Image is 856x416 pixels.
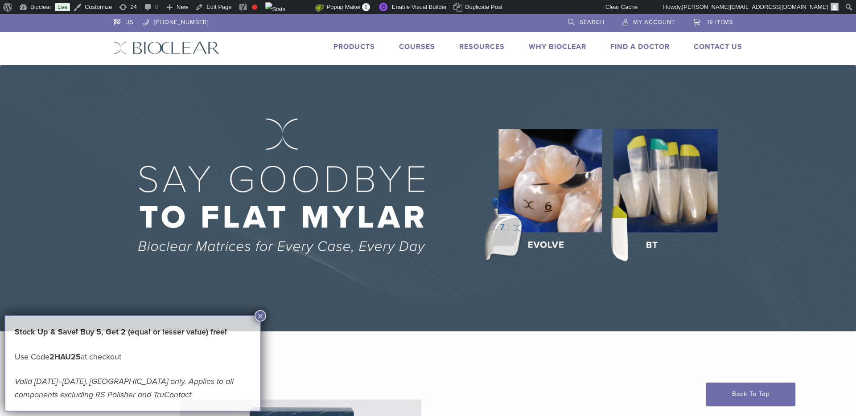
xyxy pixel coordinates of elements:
a: My Account [622,14,675,28]
span: [PERSON_NAME][EMAIL_ADDRESS][DOMAIN_NAME] [682,4,828,10]
strong: 2HAU25 [49,352,81,362]
button: Close [255,310,266,322]
a: Live [55,3,70,11]
span: Search [580,19,605,26]
a: 19 items [693,14,733,28]
a: [PHONE_NUMBER] [143,14,209,28]
div: Focus keyphrase not set [252,4,257,10]
a: Courses [399,42,435,51]
span: 19 items [707,19,733,26]
a: Products [333,42,375,51]
a: Find A Doctor [610,42,670,51]
a: US [114,14,134,28]
a: Why Bioclear [529,42,586,51]
span: 1 [362,3,370,11]
a: Contact Us [694,42,742,51]
strong: Stock Up & Save! Buy 5, Get 2 (equal or lesser value) free! [15,327,227,337]
a: Search [568,14,605,28]
img: Bioclear [114,41,219,54]
p: Use Code at checkout [15,350,251,363]
img: Views over 48 hours. Click for more Jetpack Stats. [265,2,315,13]
em: Valid [DATE]–[DATE], [GEOGRAPHIC_DATA] only. Applies to all components excluding RS Polisher and ... [15,376,234,400]
a: Resources [459,42,505,51]
a: Back To Top [706,383,795,406]
span: My Account [633,19,675,26]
